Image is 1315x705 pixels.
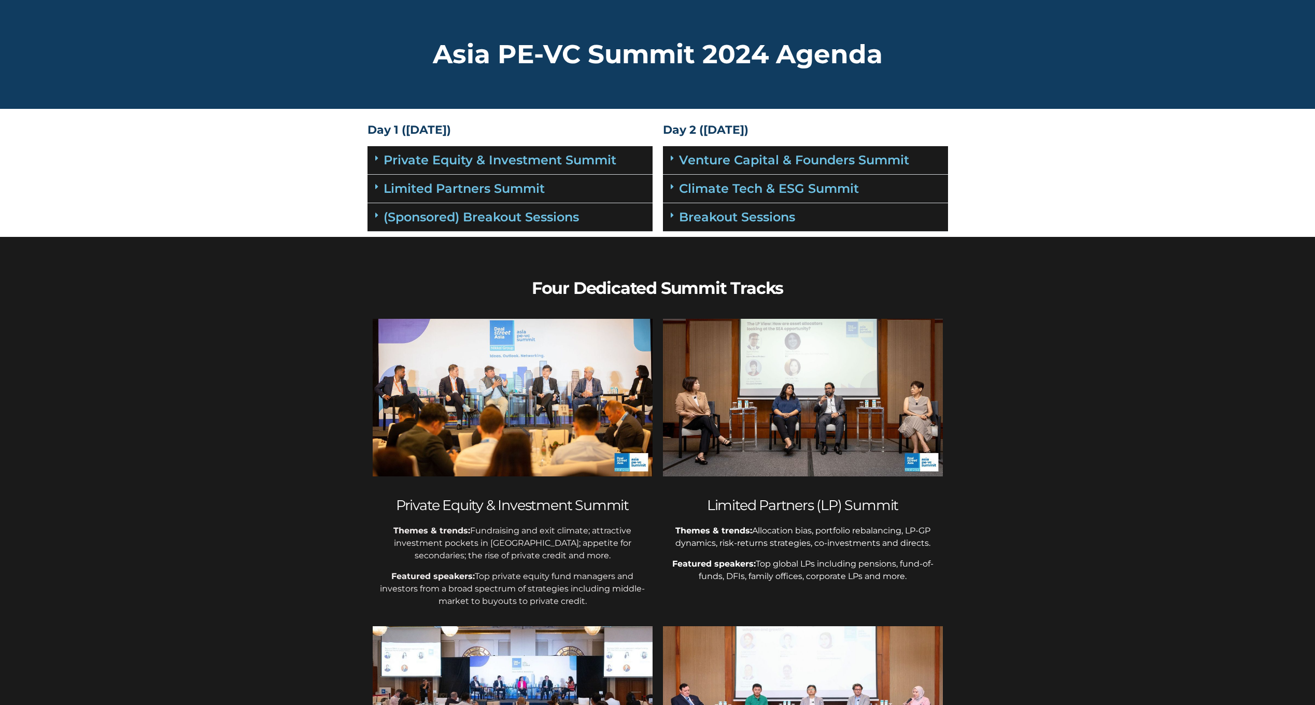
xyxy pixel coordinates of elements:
h2: Asia PE-VC Summit 2024 Agenda [367,41,948,67]
span: Allocation bias, portfolio rebalancing, LP-GP dynamics, risk-returns strategies, co-investments a... [675,526,932,548]
p: Top private equity fund managers and investors from a broad spectrum of strategies including midd... [373,570,653,608]
a: Breakout Sessions [679,209,795,224]
a: Venture Capital & Founders​ Summit [679,152,909,167]
a: (Sponsored) Breakout Sessions [384,209,579,224]
a: Climate Tech & ESG Summit [679,181,859,196]
p: Fundraising and exit climate; attractive investment pockets in [GEOGRAPHIC_DATA]; appetite for se... [373,525,653,562]
strong: Featured speakers: [391,571,475,581]
a: Private Equity & Investment Summit [384,152,616,167]
h2: Private Equity & Investment Summit [373,497,653,514]
a: Limited Partners Summit [384,181,545,196]
h2: Limited Partners (LP) Summit [663,497,943,514]
h4: Day 1 ([DATE]) [367,124,653,136]
span: Top global LPs including pensions, fund-of-funds, DFIs, family offices, corporate LPs and more. [699,559,934,581]
h4: Day 2 ([DATE]) [663,124,948,136]
strong: Themes & trends: [393,526,470,535]
b: Four Dedicated Summit Tracks [532,278,783,298]
span: Themes & trends: [675,526,752,535]
span: Featured speakers: [672,559,756,569]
